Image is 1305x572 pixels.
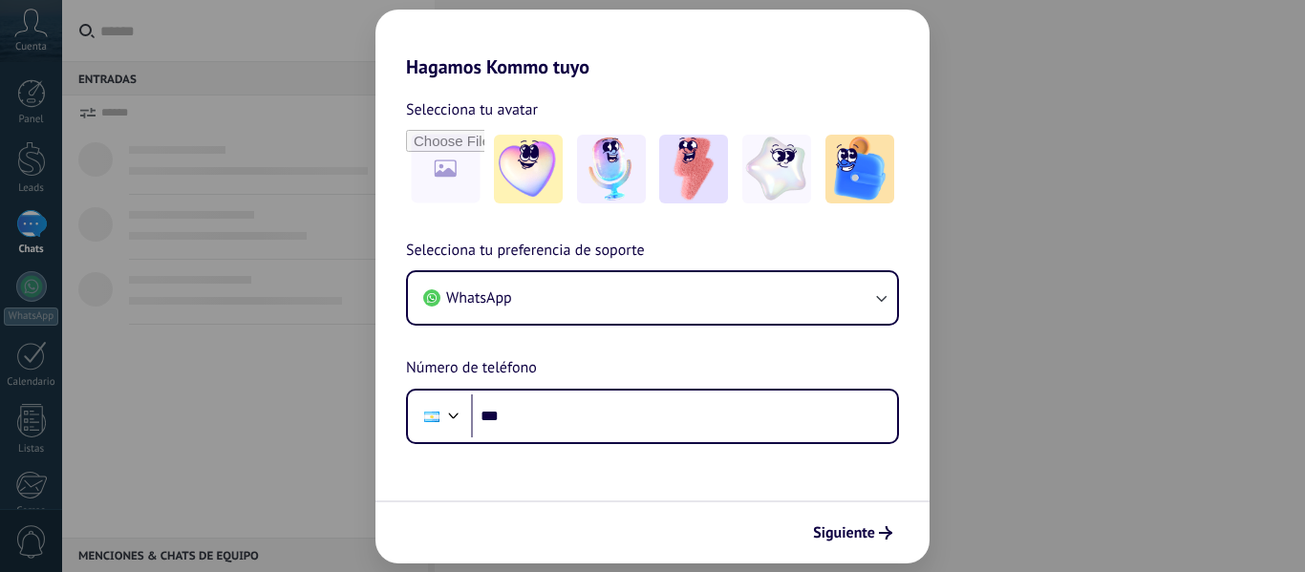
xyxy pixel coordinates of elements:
[804,517,901,549] button: Siguiente
[659,135,728,203] img: -3.jpeg
[406,356,537,381] span: Número de teléfono
[577,135,646,203] img: -2.jpeg
[813,526,875,540] span: Siguiente
[375,10,930,78] h2: Hagamos Kommo tuyo
[494,135,563,203] img: -1.jpeg
[742,135,811,203] img: -4.jpeg
[825,135,894,203] img: -5.jpeg
[406,97,538,122] span: Selecciona tu avatar
[446,288,512,307] span: WhatsApp
[414,396,450,436] div: Argentina: + 54
[406,239,645,264] span: Selecciona tu preferencia de soporte
[408,272,897,324] button: WhatsApp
